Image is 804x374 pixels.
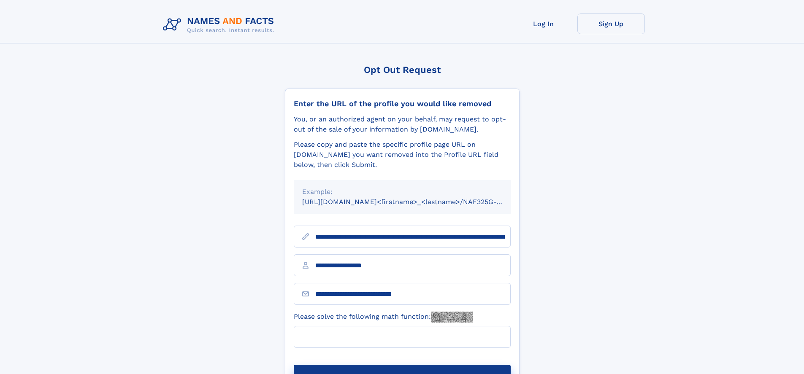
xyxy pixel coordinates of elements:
div: Please copy and paste the specific profile page URL on [DOMAIN_NAME] you want removed into the Pr... [294,140,511,170]
div: Example: [302,187,502,197]
div: Opt Out Request [285,65,520,75]
img: Logo Names and Facts [160,13,281,36]
label: Please solve the following math function: [294,312,473,323]
a: Log In [510,13,577,34]
small: [URL][DOMAIN_NAME]<firstname>_<lastname>/NAF325G-xxxxxxxx [302,198,527,206]
div: Enter the URL of the profile you would like removed [294,99,511,108]
div: You, or an authorized agent on your behalf, may request to opt-out of the sale of your informatio... [294,114,511,135]
a: Sign Up [577,13,645,34]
